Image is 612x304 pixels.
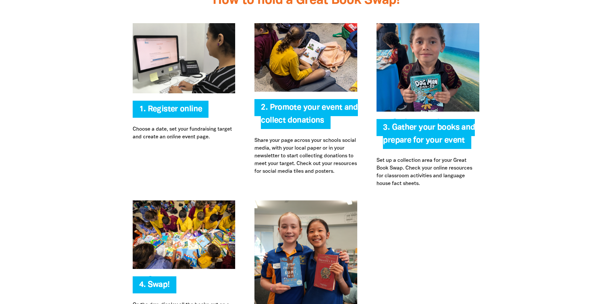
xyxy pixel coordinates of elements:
img: Gather your books and prepare for your event [377,23,479,112]
img: Swap! [133,200,235,269]
a: 1. Register online [139,106,202,113]
p: Choose a date, set your fundraising target and create an online event page. [133,125,235,141]
span: 4. Swap! [139,281,170,293]
span: 3. Gather your books and prepare for your event [383,124,475,149]
p: Set up a collection area for your Great Book Swap. Check your online resources for classroom acti... [377,157,479,188]
span: 2. Promote your event and collect donations [261,104,358,129]
img: Promote your event and collect donations [254,23,357,92]
p: Share your page across your schools social media, with your local paper or in your newsletter to ... [254,137,357,175]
